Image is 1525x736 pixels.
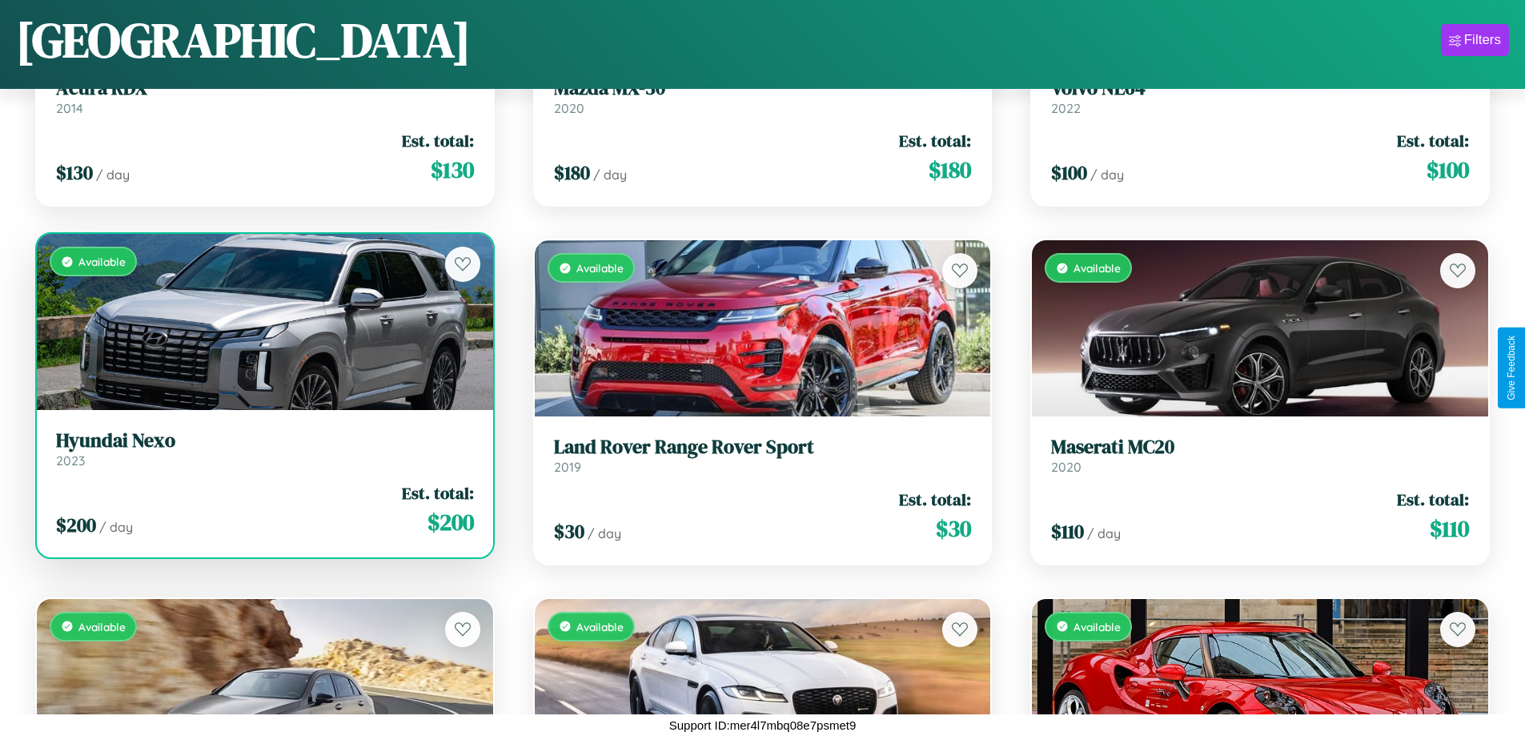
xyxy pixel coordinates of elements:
[1051,436,1469,475] a: Maserati MC202020
[1441,24,1509,56] button: Filters
[431,154,474,186] span: $ 130
[554,436,972,459] h3: Land Rover Range Rover Sport
[56,159,93,186] span: $ 130
[1397,129,1469,152] span: Est. total:
[1051,459,1082,475] span: 2020
[1051,436,1469,459] h3: Maserati MC20
[402,481,474,505] span: Est. total:
[1090,167,1124,183] span: / day
[669,714,856,736] p: Support ID: mer4l7mbq08e7psmet9
[1051,77,1469,116] a: Volvo NE642022
[56,77,474,116] a: Acura RDX2014
[554,436,972,475] a: Land Rover Range Rover Sport2019
[1051,100,1081,116] span: 2022
[56,429,474,452] h3: Hyundai Nexo
[1051,518,1084,545] span: $ 110
[899,129,971,152] span: Est. total:
[936,513,971,545] span: $ 30
[56,512,96,538] span: $ 200
[1074,261,1121,275] span: Available
[554,77,972,100] h3: Mazda MX-30
[99,519,133,535] span: / day
[402,129,474,152] span: Est. total:
[16,7,471,73] h1: [GEOGRAPHIC_DATA]
[1427,154,1469,186] span: $ 100
[1074,620,1121,633] span: Available
[554,100,584,116] span: 2020
[56,452,85,469] span: 2023
[588,525,621,541] span: / day
[56,100,83,116] span: 2014
[899,488,971,511] span: Est. total:
[1397,488,1469,511] span: Est. total:
[78,255,126,268] span: Available
[1430,513,1469,545] span: $ 110
[593,167,627,183] span: / day
[78,620,126,633] span: Available
[576,620,624,633] span: Available
[576,261,624,275] span: Available
[1087,525,1121,541] span: / day
[56,77,474,100] h3: Acura RDX
[56,429,474,469] a: Hyundai Nexo2023
[554,459,581,475] span: 2019
[427,506,474,538] span: $ 200
[929,154,971,186] span: $ 180
[1464,32,1501,48] div: Filters
[96,167,130,183] span: / day
[1051,77,1469,100] h3: Volvo NE64
[554,77,972,116] a: Mazda MX-302020
[554,159,590,186] span: $ 180
[1051,159,1087,186] span: $ 100
[554,518,584,545] span: $ 30
[1506,336,1517,400] div: Give Feedback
